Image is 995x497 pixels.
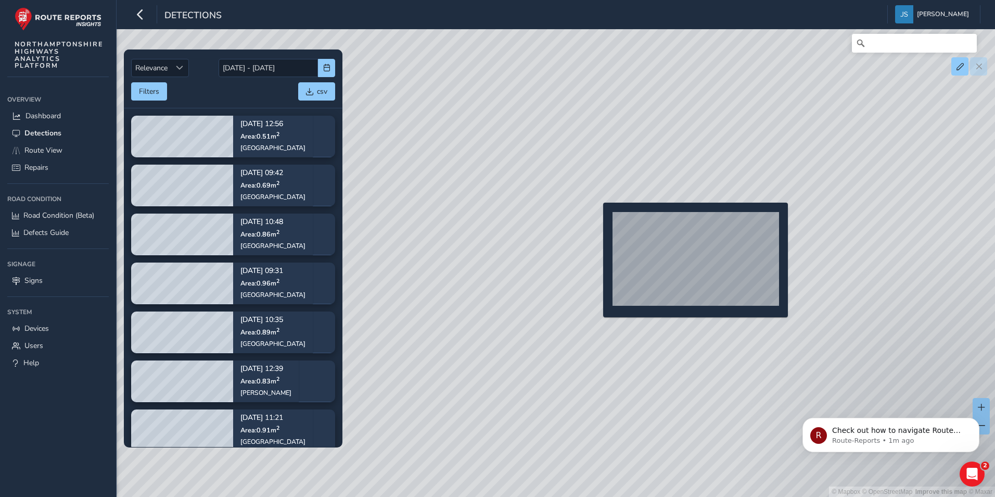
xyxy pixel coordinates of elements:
span: csv [317,86,327,96]
a: Help [7,354,109,371]
div: Signage [7,256,109,272]
span: 2 [981,462,989,470]
div: [GEOGRAPHIC_DATA] [240,340,305,348]
span: Area: 0.83 m [240,377,279,386]
div: [GEOGRAPHIC_DATA] [240,438,305,446]
span: NORTHAMPTONSHIRE HIGHWAYS ANALYTICS PLATFORM [15,41,104,69]
a: Signs [7,272,109,289]
img: diamond-layout [895,5,913,23]
sup: 2 [276,277,279,285]
div: [GEOGRAPHIC_DATA] [240,144,305,152]
div: Road Condition [7,191,109,207]
iframe: Intercom live chat [960,462,985,487]
span: Repairs [24,163,48,172]
a: Repairs [7,159,109,176]
span: Relevance [132,59,171,77]
span: Defects Guide [23,228,69,238]
iframe: Intercom notifications message [787,396,995,469]
div: [PERSON_NAME] [240,389,291,397]
a: Devices [7,320,109,337]
span: Route View [24,145,62,155]
button: [PERSON_NAME] [895,5,973,23]
p: [DATE] 12:56 [240,121,305,128]
sup: 2 [276,179,279,187]
a: Road Condition (Beta) [7,207,109,224]
button: Filters [131,82,167,101]
p: [DATE] 09:42 [240,170,305,177]
div: [GEOGRAPHIC_DATA] [240,242,305,250]
span: Area: 0.91 m [240,426,279,434]
button: csv [298,82,335,101]
p: [DATE] 10:35 [240,317,305,324]
span: Help [23,358,39,368]
span: Area: 0.89 m [240,328,279,337]
a: Dashboard [7,107,109,125]
sup: 2 [276,130,279,138]
span: Road Condition (Beta) [23,210,94,220]
sup: 2 [276,375,279,383]
sup: 2 [276,424,279,432]
div: [GEOGRAPHIC_DATA] [240,291,305,299]
span: Area: 0.51 m [240,132,279,141]
div: Sort by Date [171,59,188,77]
div: System [7,304,109,320]
a: Defects Guide [7,224,109,241]
span: Signs [24,276,43,285]
sup: 2 [276,326,279,334]
input: Search [852,34,977,53]
p: [DATE] 10:48 [240,219,305,226]
span: [PERSON_NAME] [917,5,969,23]
span: Detections [164,9,222,23]
p: [DATE] 12:39 [240,366,291,373]
span: Area: 0.69 m [240,181,279,190]
a: Users [7,337,109,354]
span: Devices [24,324,49,333]
p: [DATE] 09:31 [240,268,305,275]
div: [GEOGRAPHIC_DATA] [240,193,305,201]
span: Area: 0.86 m [240,230,279,239]
span: Dashboard [25,111,61,121]
sup: 2 [276,228,279,236]
div: Overview [7,92,109,107]
span: Area: 0.96 m [240,279,279,288]
a: Detections [7,125,109,142]
span: Detections [24,128,61,138]
span: Users [24,341,43,351]
img: rr logo [15,7,101,31]
p: [DATE] 11:21 [240,415,305,422]
a: Route View [7,142,109,159]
